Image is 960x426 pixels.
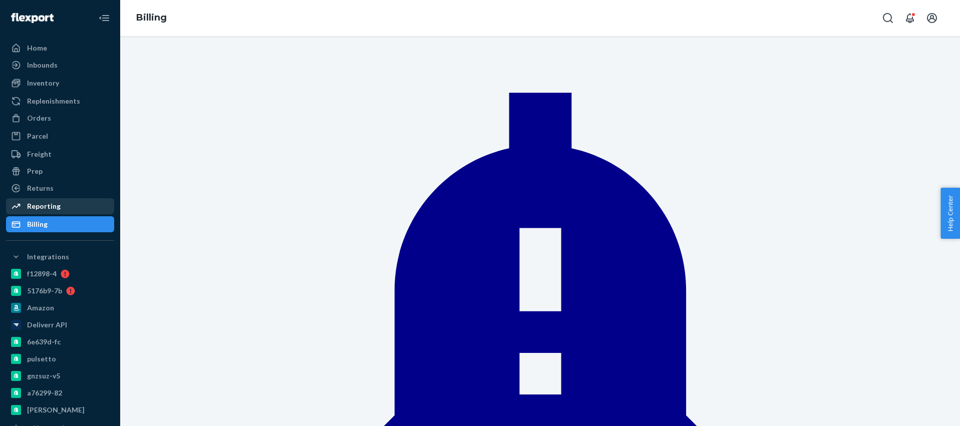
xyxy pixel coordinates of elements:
[11,13,54,23] img: Flexport logo
[878,8,898,28] button: Open Search Box
[27,371,60,381] div: gnzsuz-v5
[6,351,114,367] a: pulsetto
[6,249,114,265] button: Integrations
[27,269,57,279] div: f12898-4
[6,146,114,162] a: Freight
[27,113,51,123] div: Orders
[27,405,85,415] div: [PERSON_NAME]
[136,12,167,23] a: Billing
[6,110,114,126] a: Orders
[6,317,114,333] a: Deliverr API
[27,78,59,88] div: Inventory
[6,216,114,232] a: Billing
[6,300,114,316] a: Amazon
[6,334,114,350] a: 6e639d-fc
[6,283,114,299] a: 5176b9-7b
[27,43,47,53] div: Home
[6,128,114,144] a: Parcel
[6,57,114,73] a: Inbounds
[94,8,114,28] button: Close Navigation
[27,320,67,330] div: Deliverr API
[6,198,114,214] a: Reporting
[27,286,62,296] div: 5176b9-7b
[27,337,61,347] div: 6e639d-fc
[27,131,48,141] div: Parcel
[27,219,48,229] div: Billing
[27,183,54,193] div: Returns
[27,166,43,176] div: Prep
[922,8,942,28] button: Open account menu
[900,8,920,28] button: Open notifications
[6,93,114,109] a: Replenishments
[6,180,114,196] a: Returns
[6,75,114,91] a: Inventory
[128,4,175,33] ol: breadcrumbs
[940,188,960,239] button: Help Center
[27,252,69,262] div: Integrations
[27,303,54,313] div: Amazon
[27,388,62,398] div: a76299-82
[27,149,52,159] div: Freight
[27,201,61,211] div: Reporting
[6,402,114,418] a: [PERSON_NAME]
[6,40,114,56] a: Home
[27,60,58,70] div: Inbounds
[6,266,114,282] a: f12898-4
[27,354,56,364] div: pulsetto
[27,96,80,106] div: Replenishments
[6,163,114,179] a: Prep
[6,368,114,384] a: gnzsuz-v5
[6,385,114,401] a: a76299-82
